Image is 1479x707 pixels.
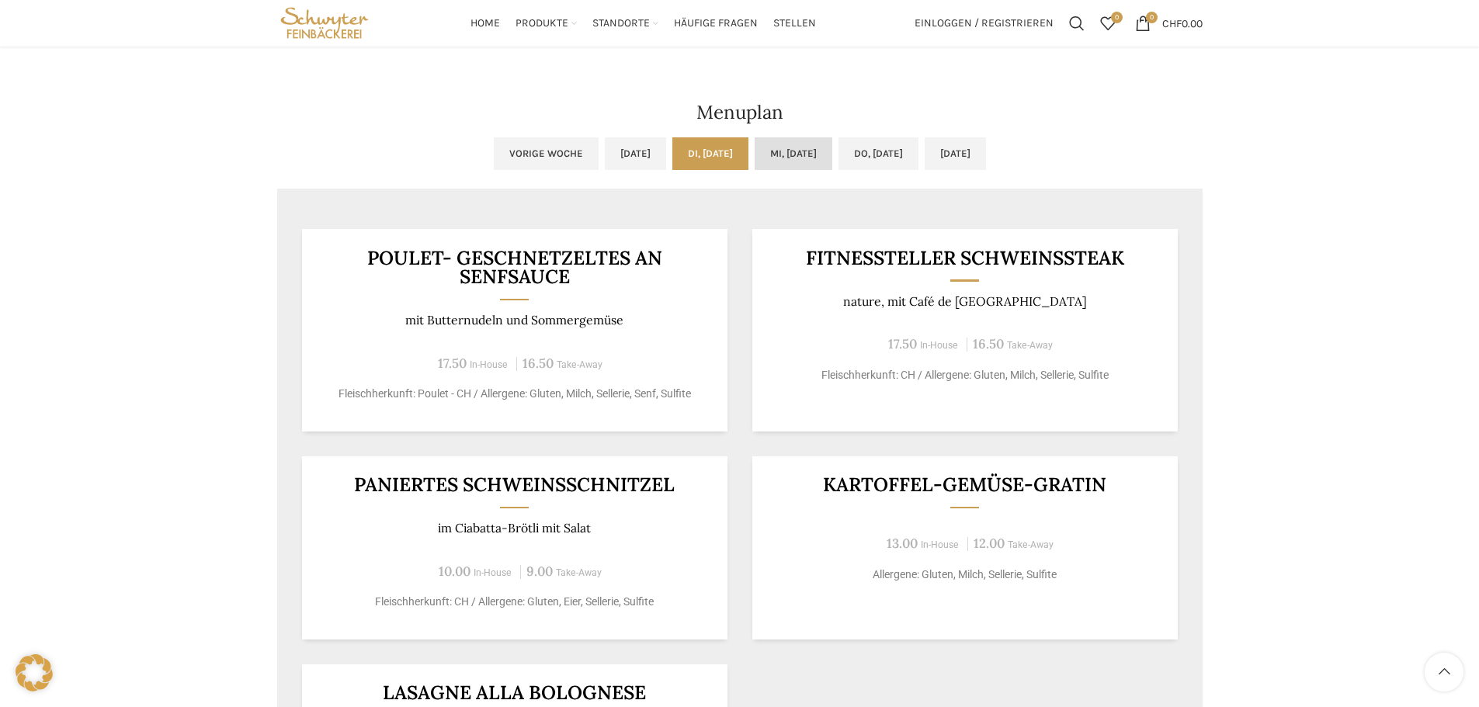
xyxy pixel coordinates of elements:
[887,535,918,552] span: 13.00
[438,355,467,372] span: 17.50
[605,137,666,170] a: [DATE]
[516,16,568,31] span: Produkte
[1162,16,1182,29] span: CHF
[321,521,708,535] p: im Ciabatta-Brötli mit Salat
[526,563,553,580] span: 9.00
[771,567,1158,583] p: Allergene: Gluten, Milch, Sellerie, Sulfite
[838,137,918,170] a: Do, [DATE]
[494,137,599,170] a: Vorige Woche
[556,567,602,578] span: Take-Away
[771,475,1158,494] h3: Kartoffel-Gemüse-Gratin
[470,359,508,370] span: In-House
[321,683,708,702] h3: Lasagne alla Bolognese
[925,137,986,170] a: [DATE]
[523,355,554,372] span: 16.50
[920,340,958,351] span: In-House
[672,137,748,170] a: Di, [DATE]
[1146,12,1158,23] span: 0
[674,8,758,39] a: Häufige Fragen
[771,248,1158,268] h3: Fitnessteller Schweinssteak
[771,367,1158,383] p: Fleischherkunft: CH / Allergene: Gluten, Milch, Sellerie, Sulfite
[321,386,708,402] p: Fleischherkunft: Poulet - CH / Allergene: Gluten, Milch, Sellerie, Senf, Sulfite
[516,8,577,39] a: Produkte
[277,16,373,29] a: Site logo
[888,335,917,352] span: 17.50
[915,18,1054,29] span: Einloggen / Registrieren
[1111,12,1123,23] span: 0
[1092,8,1123,39] div: Meine Wunschliste
[1007,340,1053,351] span: Take-Away
[974,535,1005,552] span: 12.00
[321,248,708,286] h3: Poulet- Geschnetzeltes an Senfsauce
[557,359,602,370] span: Take-Away
[1425,653,1463,691] a: Scroll to top button
[592,8,658,39] a: Standorte
[755,137,832,170] a: Mi, [DATE]
[674,16,758,31] span: Häufige Fragen
[1127,8,1210,39] a: 0 CHF0.00
[592,16,650,31] span: Standorte
[773,8,816,39] a: Stellen
[773,16,816,31] span: Stellen
[1061,8,1092,39] a: Suchen
[1008,539,1054,550] span: Take-Away
[321,475,708,494] h3: Paniertes Schweinsschnitzel
[321,313,708,328] p: mit Butternudeln und Sommergemüse
[973,335,1004,352] span: 16.50
[907,8,1061,39] a: Einloggen / Registrieren
[474,567,512,578] span: In-House
[439,563,470,580] span: 10.00
[470,8,500,39] a: Home
[277,103,1203,122] h2: Menuplan
[771,294,1158,309] p: nature, mit Café de [GEOGRAPHIC_DATA]
[1092,8,1123,39] a: 0
[321,594,708,610] p: Fleischherkunft: CH / Allergene: Gluten, Eier, Sellerie, Sulfite
[380,8,906,39] div: Main navigation
[470,16,500,31] span: Home
[921,539,959,550] span: In-House
[1162,16,1203,29] bdi: 0.00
